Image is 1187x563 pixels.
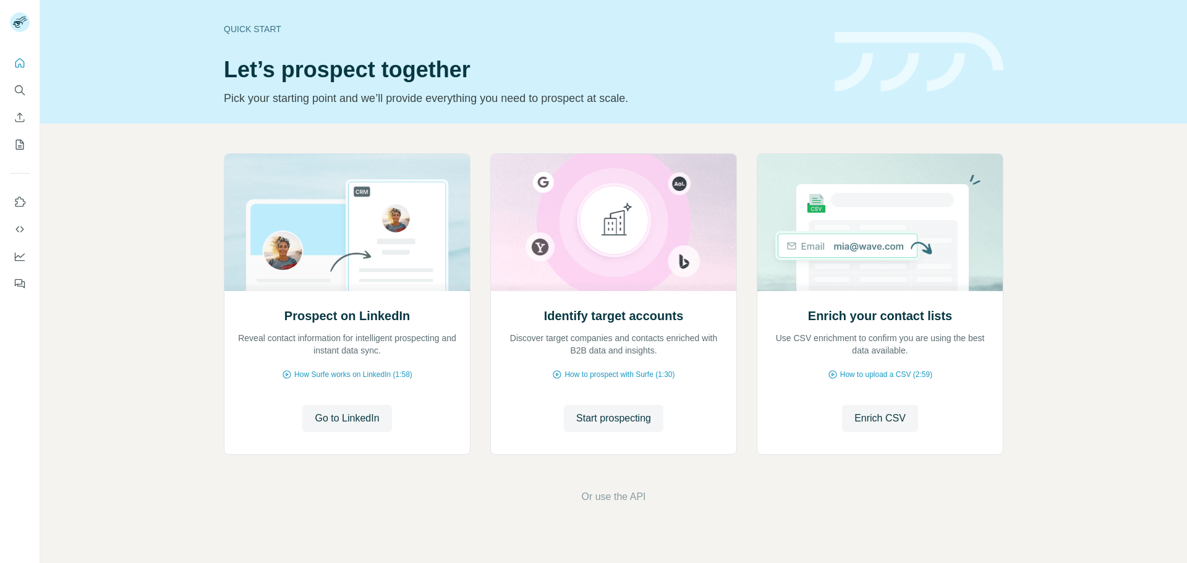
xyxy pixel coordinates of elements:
p: Reveal contact information for intelligent prospecting and instant data sync. [237,332,457,357]
button: My lists [10,133,30,156]
button: Quick start [10,52,30,74]
div: Quick start [224,23,820,35]
img: Prospect on LinkedIn [224,154,470,291]
button: Search [10,79,30,101]
img: Identify target accounts [490,154,737,291]
span: Start prospecting [576,411,651,426]
img: Enrich your contact lists [757,154,1003,291]
p: Pick your starting point and we’ll provide everything you need to prospect at scale. [224,90,820,107]
span: How to upload a CSV (2:59) [840,369,932,380]
h2: Prospect on LinkedIn [284,307,410,324]
h2: Identify target accounts [544,307,684,324]
button: Use Surfe API [10,218,30,240]
span: Enrich CSV [854,411,906,426]
button: Use Surfe on LinkedIn [10,191,30,213]
button: Go to LinkedIn [302,405,391,432]
h2: Enrich your contact lists [808,307,952,324]
img: banner [835,32,1003,92]
button: Start prospecting [564,405,663,432]
button: Enrich CSV [842,405,918,432]
h1: Let’s prospect together [224,57,820,82]
span: Go to LinkedIn [315,411,379,426]
button: Enrich CSV [10,106,30,129]
p: Discover target companies and contacts enriched with B2B data and insights. [503,332,724,357]
span: How to prospect with Surfe (1:30) [564,369,674,380]
button: Dashboard [10,245,30,268]
button: Feedback [10,273,30,295]
button: Or use the API [581,489,645,504]
span: How Surfe works on LinkedIn (1:58) [294,369,412,380]
p: Use CSV enrichment to confirm you are using the best data available. [770,332,990,357]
